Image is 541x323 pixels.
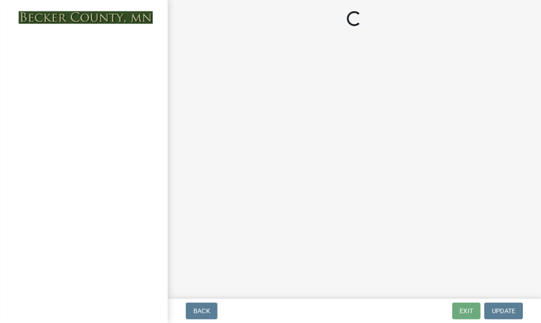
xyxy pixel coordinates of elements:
span: Back [193,307,210,315]
button: Update [484,303,523,319]
img: Becker County, Minnesota [19,11,153,24]
button: Exit [452,303,480,319]
span: Update [492,307,515,315]
button: Back [186,303,217,319]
